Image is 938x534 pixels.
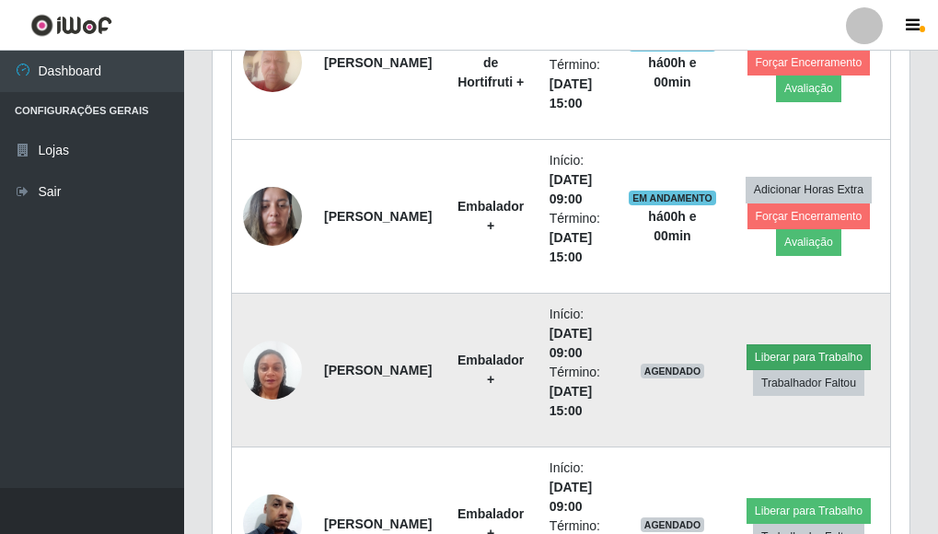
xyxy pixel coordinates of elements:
[243,177,302,255] img: 1677615150889.jpeg
[550,230,592,264] time: [DATE] 15:00
[641,517,705,532] span: AGENDADO
[776,75,841,101] button: Avaliação
[747,50,871,75] button: Forçar Encerramento
[641,364,705,378] span: AGENDADO
[550,151,607,209] li: Início:
[324,209,432,224] strong: [PERSON_NAME]
[550,480,592,514] time: [DATE] 09:00
[30,14,112,37] img: CoreUI Logo
[753,370,864,396] button: Trabalhador Faltou
[550,172,592,206] time: [DATE] 09:00
[243,318,302,423] img: 1703781074039.jpeg
[550,55,607,113] li: Término:
[747,498,871,524] button: Liberar para Trabalho
[550,76,592,110] time: [DATE] 15:00
[746,177,872,203] button: Adicionar Horas Extra
[550,459,607,517] li: Início:
[747,203,871,229] button: Forçar Encerramento
[324,517,432,531] strong: [PERSON_NAME]
[457,199,524,233] strong: Embalador +
[243,23,302,101] img: 1744240052056.jpeg
[648,55,696,89] strong: há 00 h e 00 min
[457,353,524,387] strong: Embalador +
[747,344,871,370] button: Liberar para Trabalho
[550,305,607,363] li: Início:
[550,384,592,418] time: [DATE] 15:00
[324,55,432,70] strong: [PERSON_NAME]
[324,363,432,377] strong: [PERSON_NAME]
[550,209,607,267] li: Término:
[629,191,716,205] span: EM ANDAMENTO
[776,229,841,255] button: Avaliação
[550,363,607,421] li: Término:
[550,326,592,360] time: [DATE] 09:00
[648,209,696,243] strong: há 00 h e 00 min
[457,36,524,89] strong: Repositor de Hortifruti +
